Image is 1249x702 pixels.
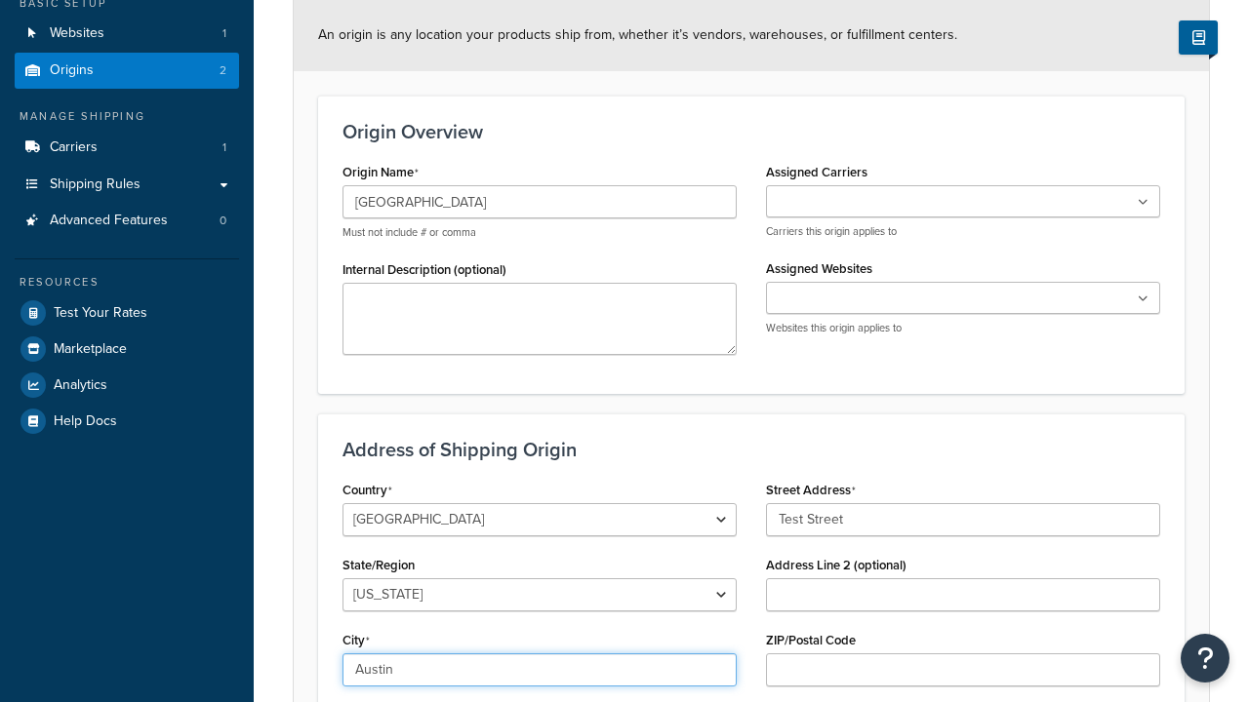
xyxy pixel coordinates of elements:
label: Country [342,483,392,498]
label: Origin Name [342,165,419,180]
label: State/Region [342,558,415,572]
a: Carriers1 [15,130,239,166]
span: Shipping Rules [50,176,141,193]
p: Must not include # or comma [342,225,737,240]
label: Assigned Websites [766,261,872,276]
label: City [342,633,370,648]
li: Advanced Features [15,203,239,239]
a: Marketplace [15,331,239,367]
div: Manage Shipping [15,108,239,125]
a: Help Docs [15,404,239,439]
span: Help Docs [54,413,117,430]
span: Carriers [50,139,98,156]
span: Advanced Features [50,213,168,229]
label: Address Line 2 (optional) [766,558,907,572]
button: Open Resource Center [1181,634,1229,682]
a: Origins2 [15,53,239,89]
label: Street Address [766,483,856,498]
span: Analytics [54,377,107,394]
span: 1 [222,25,226,42]
label: Internal Description (optional) [342,262,506,277]
span: Websites [50,25,104,42]
div: Resources [15,274,239,291]
a: Analytics [15,368,239,403]
span: 0 [220,213,226,229]
a: Websites1 [15,16,239,52]
button: Show Help Docs [1179,20,1218,55]
li: Origins [15,53,239,89]
span: Marketplace [54,341,127,358]
span: Origins [50,62,94,79]
a: Advanced Features0 [15,203,239,239]
a: Shipping Rules [15,167,239,203]
p: Websites this origin applies to [766,321,1160,335]
a: Test Your Rates [15,295,239,331]
span: 1 [222,139,226,156]
li: Carriers [15,130,239,166]
span: 2 [220,62,226,79]
h3: Address of Shipping Origin [342,439,1160,460]
h3: Origin Overview [342,121,1160,142]
li: Websites [15,16,239,52]
label: ZIP/Postal Code [766,633,856,647]
span: An origin is any location your products ship from, whether it’s vendors, warehouses, or fulfillme... [318,24,957,45]
p: Carriers this origin applies to [766,224,1160,239]
span: Test Your Rates [54,305,147,322]
label: Assigned Carriers [766,165,867,179]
